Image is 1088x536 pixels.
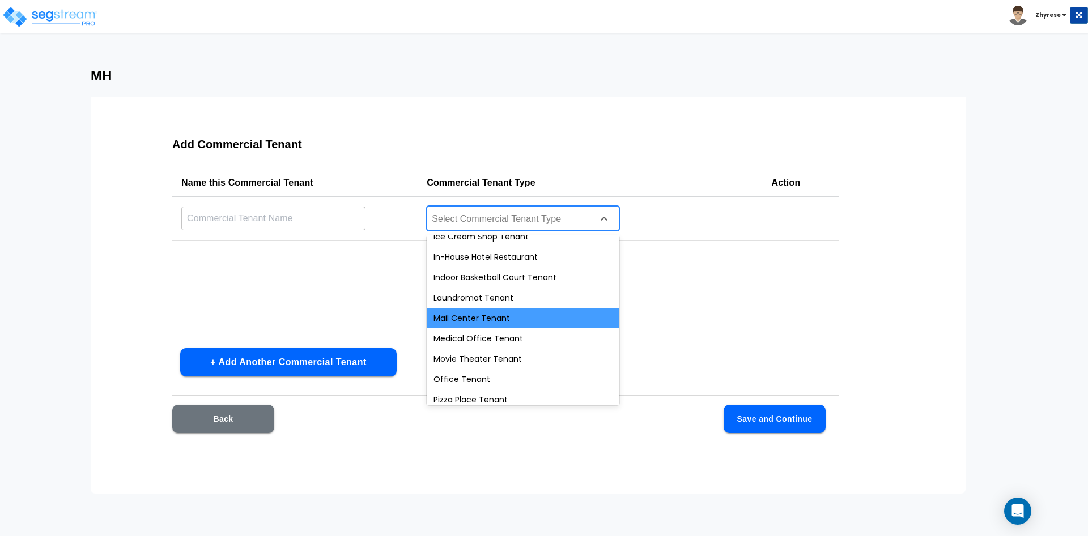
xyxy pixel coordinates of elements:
div: Medical Office Tenant [427,328,619,349]
th: Commercial Tenant Type [418,169,762,196]
b: Zhyrese [1035,11,1061,19]
img: logo_pro_r.png [2,6,98,28]
button: Back [172,405,274,433]
div: Movie Theater Tenant [427,349,619,369]
th: Name this Commercial Tenant [172,169,418,196]
div: Ice Cream Shop Tenant [427,226,619,247]
img: avatar.png [1008,6,1028,25]
div: Open Intercom Messenger [1004,498,1031,525]
button: + Add Another Commercial Tenant [180,348,397,376]
input: Commercial Tenant Name [181,206,365,230]
div: Office Tenant [427,369,619,389]
div: In-House Hotel Restaurant [427,247,619,267]
div: Laundromat Tenant [427,288,619,308]
div: Mail Center Tenant [427,308,619,328]
div: Indoor Basketball Court Tenant [427,267,619,288]
button: Save and Continue [724,405,826,433]
div: Pizza Place Tenant [427,389,619,410]
h3: Add Commercial Tenant [172,138,839,151]
h3: MH [91,68,997,84]
th: Action [763,169,839,196]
